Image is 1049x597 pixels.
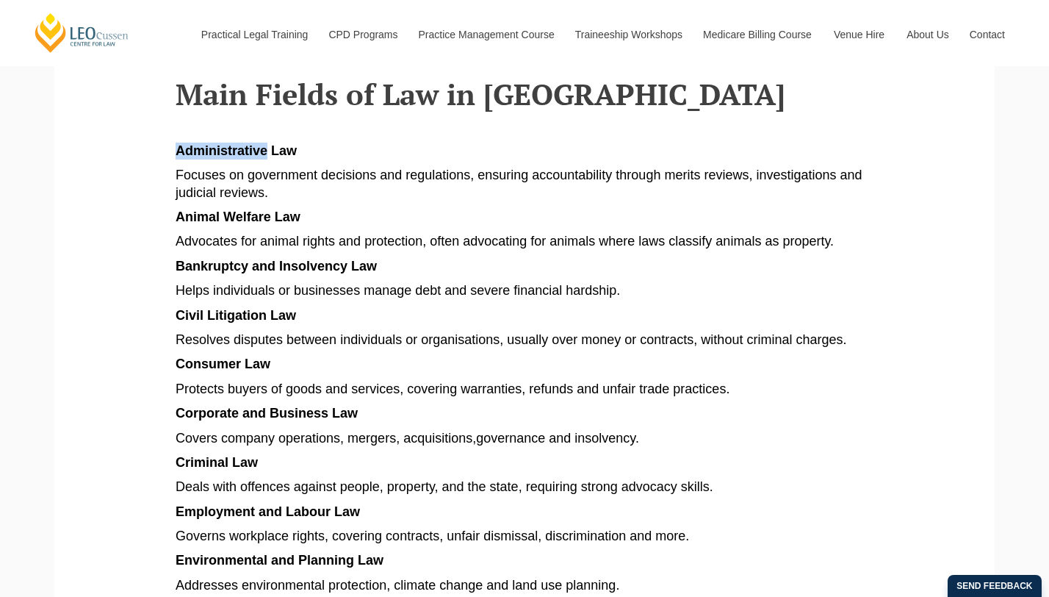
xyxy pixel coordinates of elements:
span: Animal Welfare Law [176,210,300,224]
span: Administrative Law [176,143,297,158]
a: Contact [959,3,1016,66]
a: [PERSON_NAME] Centre for Law [33,12,131,54]
span: Advocates for animal rights and protection, often advocating for animals where laws classify anim... [176,234,834,249]
a: Practice Management Course [408,3,564,66]
span: Deals with offences against people, property, and the state, requiring strong advocacy skills. [176,479,713,494]
a: CPD Programs [317,3,407,66]
span: Civil Litigation Law [176,308,296,323]
a: Traineeship Workshops [564,3,692,66]
a: Venue Hire [823,3,895,66]
span: Resolves disputes between individuals or organisations, usually over money or contracts, without ... [176,332,846,347]
a: Practical Legal Training [190,3,318,66]
span: governance and insolvency. [476,431,639,446]
span: Bankruptcy and Insolvency Law [176,259,377,274]
span: Main Fields of Law in [GEOGRAPHIC_DATA] [176,74,785,113]
span: Criminal Law [176,455,258,470]
span: Addresses environmental protection, climate change and land use planning. [176,578,619,593]
span: Governs workplace rights, covering contracts, unfair dismissal, discrimination and more. [176,529,689,543]
span: Covers company operations, mergers, acquisitions [176,431,472,446]
span: Protects buyers of goods and services, covering warranties, refunds and unfair trade practices. [176,382,729,396]
span: , [472,431,476,446]
a: Medicare Billing Course [692,3,823,66]
span: Helps individuals or businesses manage debt and severe financial hardship. [176,283,620,298]
span: Environmental and Planning Law [176,553,383,568]
span: Employment and Labour Law [176,504,360,519]
span: Corporate and Business Law [176,406,358,421]
a: About Us [895,3,959,66]
span: Consumer Law [176,357,270,371]
span: Focuses on government decisions and regulations, ensuring accountability through merits reviews, ... [176,168,862,199]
